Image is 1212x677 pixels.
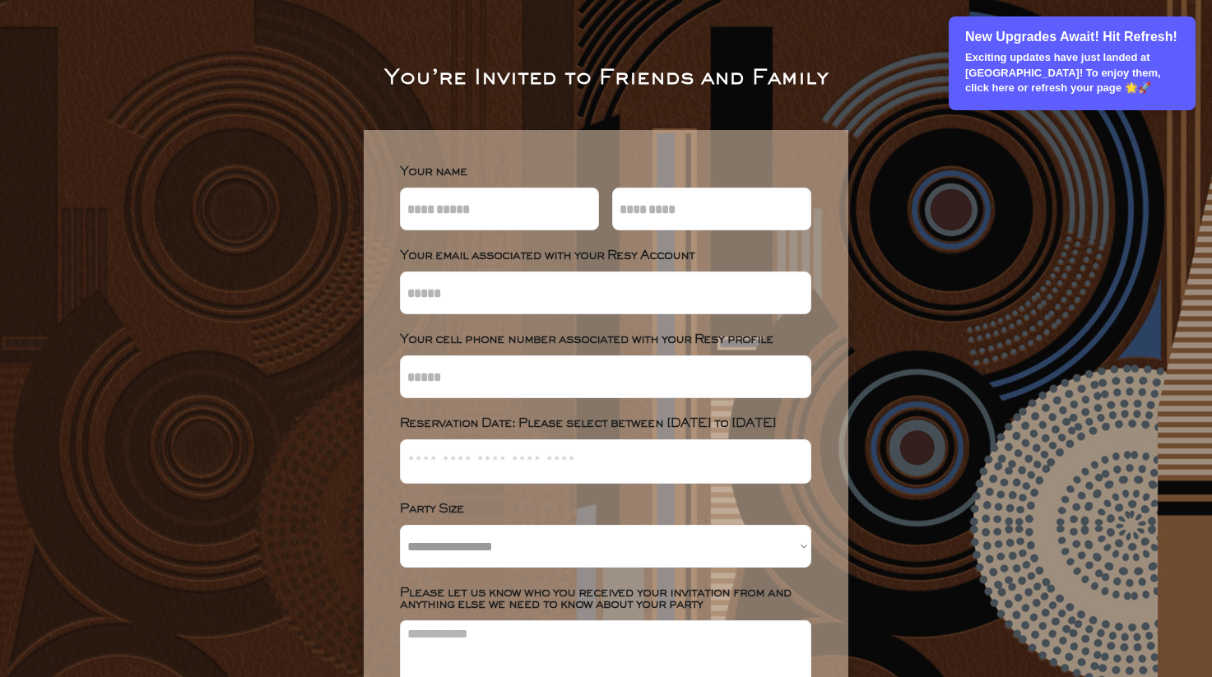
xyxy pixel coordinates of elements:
div: Your name [400,166,811,178]
p: New Upgrades Await! Hit Refresh! [965,28,1181,46]
p: Exciting updates have just landed at [GEOGRAPHIC_DATA]! To enjoy them, click here or refresh your... [965,50,1181,95]
div: Your cell phone number associated with your Resy profile [400,334,811,345]
div: You’re Invited to Friends and Family [384,69,829,89]
div: Party Size [400,503,811,515]
div: Your email associated with your Resy Account [400,250,811,262]
div: Please let us know who you received your invitation from and anything else we need to know about ... [400,587,811,610]
div: Reservation Date: Please select between [DATE] to [DATE] [400,418,811,429]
